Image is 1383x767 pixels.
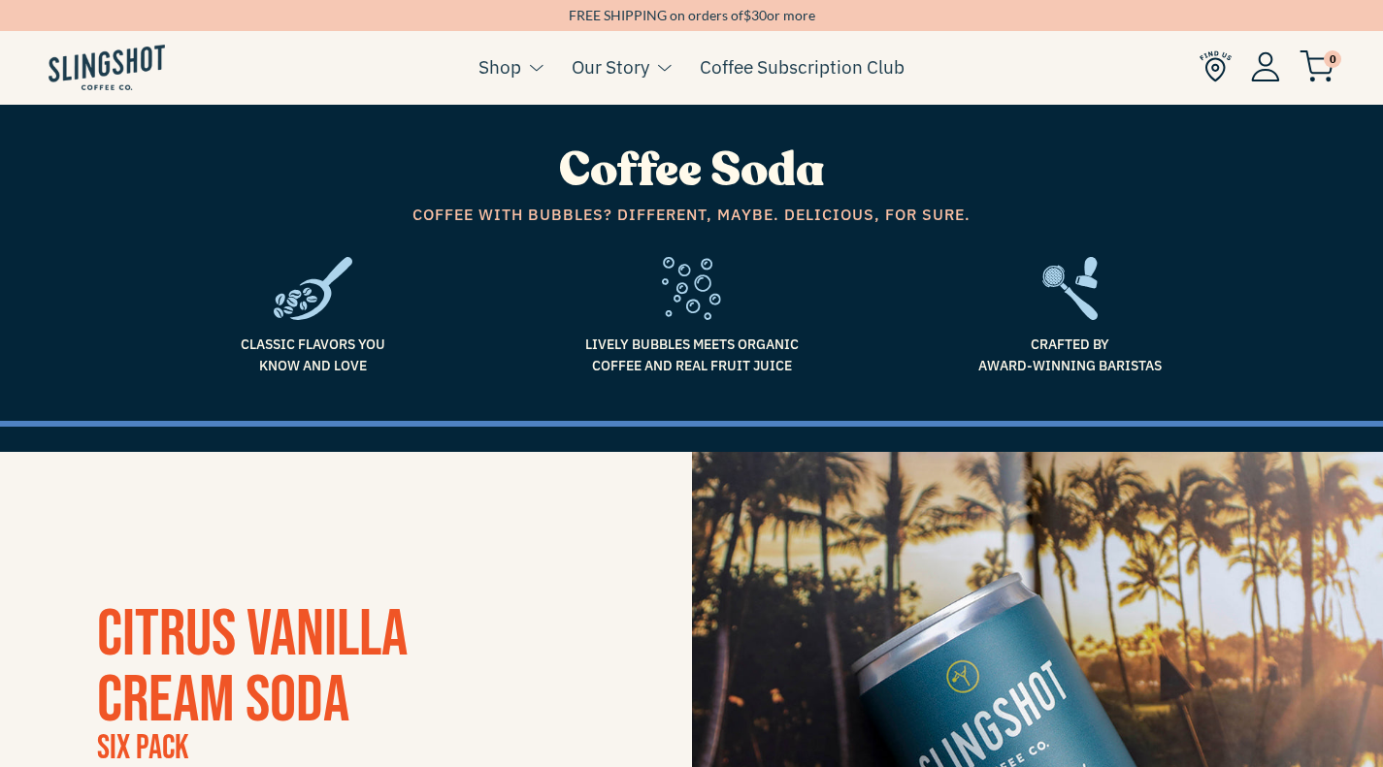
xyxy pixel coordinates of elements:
a: Coffee Subscription Club [700,52,905,81]
a: 0 [1300,55,1334,79]
span: 0 [1324,50,1341,68]
span: Coffee Soda [559,139,825,202]
span: CITRUS VANILLA CREAM SODA [97,595,408,740]
span: Lively bubbles meets organic coffee and real fruit juice [517,334,867,377]
img: Account [1251,51,1280,81]
img: frame1-1635784469953.svg [274,257,352,320]
span: Crafted by Award-Winning Baristas [896,334,1245,377]
img: cart [1300,50,1334,82]
img: fizz-1636557709766.svg [662,257,721,320]
span: Coffee with bubbles? Different, maybe. Delicious, for sure. [139,203,1245,228]
span: $ [743,7,751,23]
img: Find Us [1200,50,1232,82]
a: Our Story [572,52,649,81]
span: 30 [751,7,767,23]
a: CITRUS VANILLACREAM SODA [97,595,408,740]
span: Classic flavors you know and love [139,334,488,377]
img: frame2-1635783918803.svg [1042,257,1098,320]
a: Shop [478,52,521,81]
